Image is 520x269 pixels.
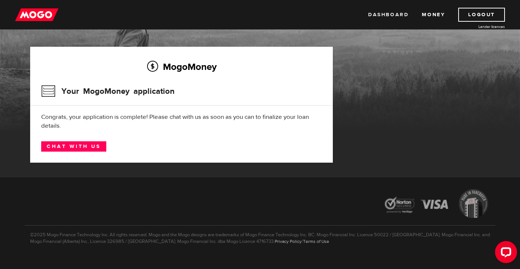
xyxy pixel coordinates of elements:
[422,8,445,22] a: Money
[489,238,520,269] iframe: LiveChat chat widget
[41,141,106,152] a: Chat with us
[303,238,329,244] a: Terms of Use
[41,59,322,74] h2: MogoMoney
[378,184,495,225] img: legal-icons-92a2ffecb4d32d839781d1b4e4802d7b.png
[368,8,409,22] a: Dashboard
[450,24,505,29] a: Lender licences
[30,15,490,30] h1: MogoMoney
[458,8,505,22] a: Logout
[41,82,175,101] h3: Your MogoMoney application
[41,113,322,130] div: Congrats, your application is complete! Please chat with us as soon as you can to finalize your l...
[15,8,58,22] img: mogo_logo-11ee424be714fa7cbb0f0f49df9e16ec.png
[25,225,495,245] p: ©2025 Mogo Finance Technology Inc. All rights reserved. Mogo and the Mogo designs are trademarks ...
[275,238,302,244] a: Privacy Policy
